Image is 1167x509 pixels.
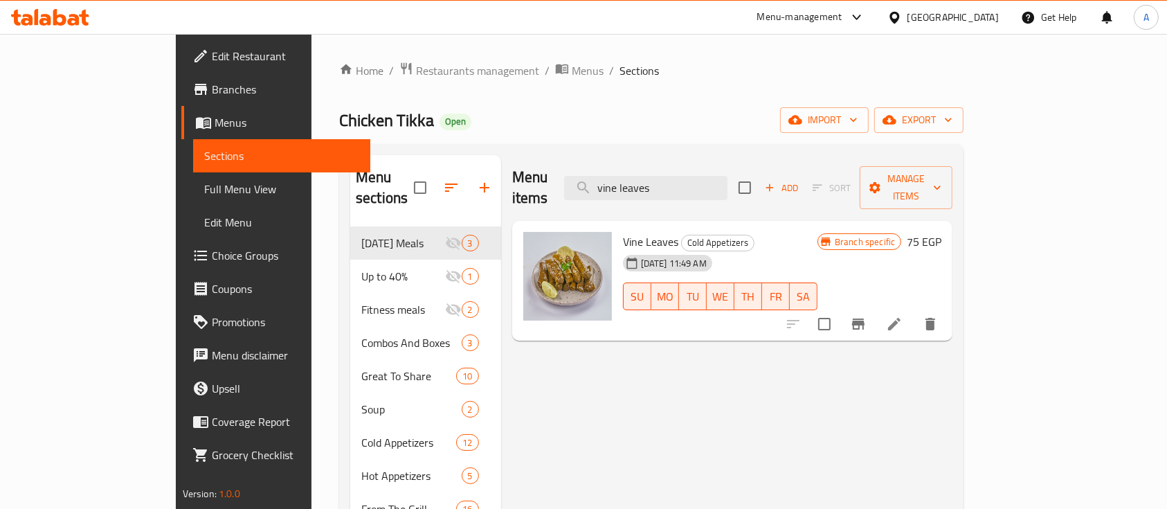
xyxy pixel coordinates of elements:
span: Menus [215,114,360,131]
span: Vine Leaves [623,231,678,252]
span: SU [629,287,646,307]
span: [DATE] Meals [361,235,444,251]
svg: Inactive section [445,235,462,251]
div: Soup2 [350,393,501,426]
span: 1 [462,270,478,283]
button: MO [651,283,679,310]
span: 5 [462,470,478,483]
span: 12 [457,436,478,449]
span: Edit Restaurant [212,48,360,64]
span: SA [795,287,812,307]
span: A [1143,10,1149,25]
button: Branch-specific-item [842,307,875,341]
span: Fitness meals [361,301,444,318]
div: items [462,467,479,484]
a: Grocery Checklist [181,438,371,472]
button: Add [759,177,804,199]
img: Vine Leaves [523,232,612,321]
span: Soup [361,401,461,418]
button: FR [762,283,790,310]
span: Coverage Report [212,413,360,430]
span: Select section [730,173,759,202]
li: / [545,62,550,79]
span: [DATE] 11:49 AM [635,257,712,270]
span: Sections [204,148,360,164]
div: items [462,301,479,318]
a: Full Menu View [193,172,371,206]
div: [GEOGRAPHIC_DATA] [907,10,999,25]
span: FR [768,287,784,307]
span: Select all sections [406,173,435,202]
a: Upsell [181,372,371,405]
a: Edit menu item [886,316,903,332]
a: Menus [181,106,371,139]
span: Choice Groups [212,247,360,264]
div: items [462,334,479,351]
div: items [462,235,479,251]
span: Promotions [212,314,360,330]
span: Version: [183,485,217,503]
button: Add section [468,171,501,204]
span: 3 [462,237,478,250]
span: WE [712,287,729,307]
span: Hot Appetizers [361,467,461,484]
span: Select section first [804,177,860,199]
span: MO [657,287,673,307]
span: Restaurants management [416,62,539,79]
button: SA [790,283,817,310]
span: Great To Share [361,368,456,384]
svg: Inactive section [445,301,462,318]
span: Menu disclaimer [212,347,360,364]
span: Full Menu View [204,181,360,197]
button: export [874,107,964,133]
span: TU [685,287,701,307]
span: Coupons [212,280,360,297]
a: Sections [193,139,371,172]
span: Manage items [871,170,941,205]
span: Up to 40% [361,268,444,285]
span: Combos And Boxes [361,334,461,351]
div: items [462,401,479,418]
button: delete [914,307,947,341]
a: Edit Menu [193,206,371,239]
div: Cold Appetizers12 [350,426,501,459]
div: Ramadan Meals [361,235,444,251]
span: 10 [457,370,478,383]
span: TH [740,287,757,307]
a: Branches [181,73,371,106]
span: Branch specific [829,235,901,249]
nav: breadcrumb [339,62,964,80]
a: Promotions [181,305,371,339]
span: 2 [462,403,478,416]
div: items [456,368,478,384]
div: Great To Share10 [350,359,501,393]
div: Fitness meals2 [350,293,501,326]
h2: Menu sections [356,167,414,208]
button: SU [623,283,651,310]
span: Branches [212,81,360,98]
span: Add [763,180,800,196]
span: Chicken Tikka [339,105,434,136]
a: Coupons [181,272,371,305]
span: Cold Appetizers [361,434,456,451]
span: export [885,111,952,129]
a: Restaurants management [399,62,539,80]
div: Up to 40%1 [350,260,501,293]
a: Menus [555,62,604,80]
span: 3 [462,337,478,350]
a: Coverage Report [181,405,371,438]
div: items [456,434,478,451]
span: Open [440,116,471,127]
li: / [389,62,394,79]
span: Add item [759,177,804,199]
span: Select to update [810,310,839,339]
span: import [791,111,858,129]
a: Menu disclaimer [181,339,371,372]
div: Hot Appetizers5 [350,459,501,492]
span: Edit Menu [204,214,360,231]
div: [DATE] Meals3 [350,226,501,260]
